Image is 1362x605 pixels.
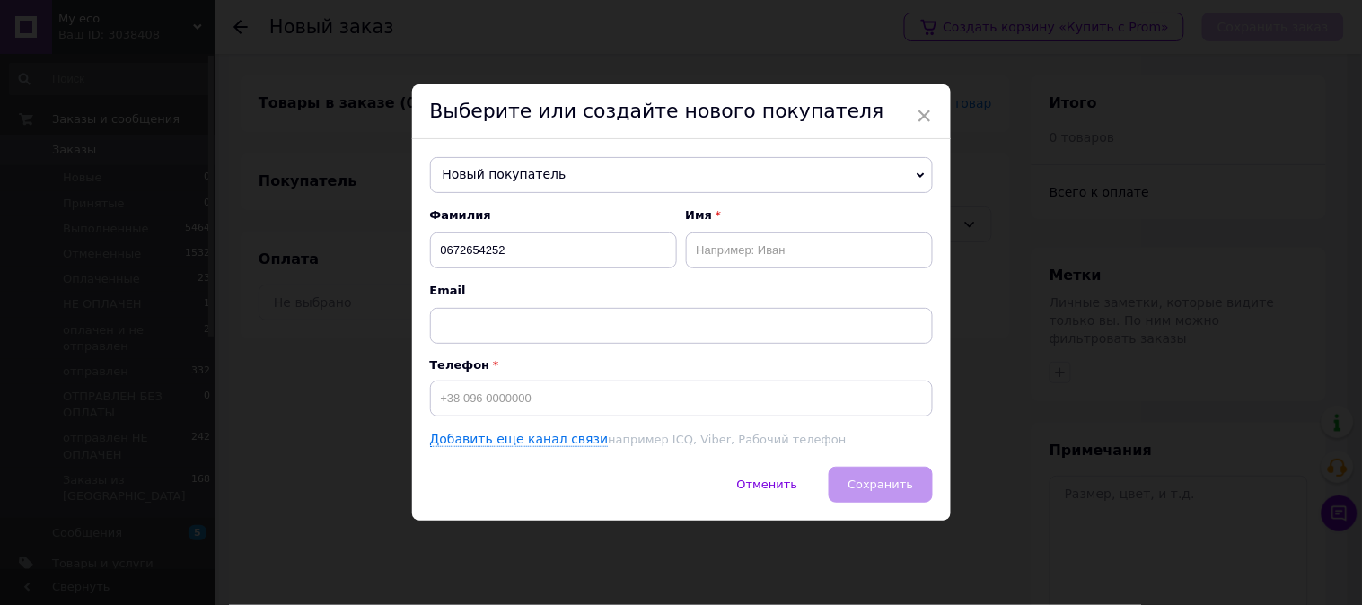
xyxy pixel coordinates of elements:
[686,207,933,224] span: Имя
[430,381,933,416] input: +38 096 0000000
[430,207,677,224] span: Фамилия
[917,101,933,131] span: ×
[430,232,677,268] input: Например: Иванов
[608,433,846,446] span: например ICQ, Viber, Рабочий телефон
[718,467,817,503] button: Отменить
[737,478,798,491] span: Отменить
[686,232,933,268] input: Например: Иван
[430,283,933,299] span: Email
[412,84,951,139] div: Выберите или создайте нового покупателя
[430,432,609,447] a: Добавить еще канал связи
[430,157,933,193] span: Новый покупатель
[430,358,933,372] p: Телефон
